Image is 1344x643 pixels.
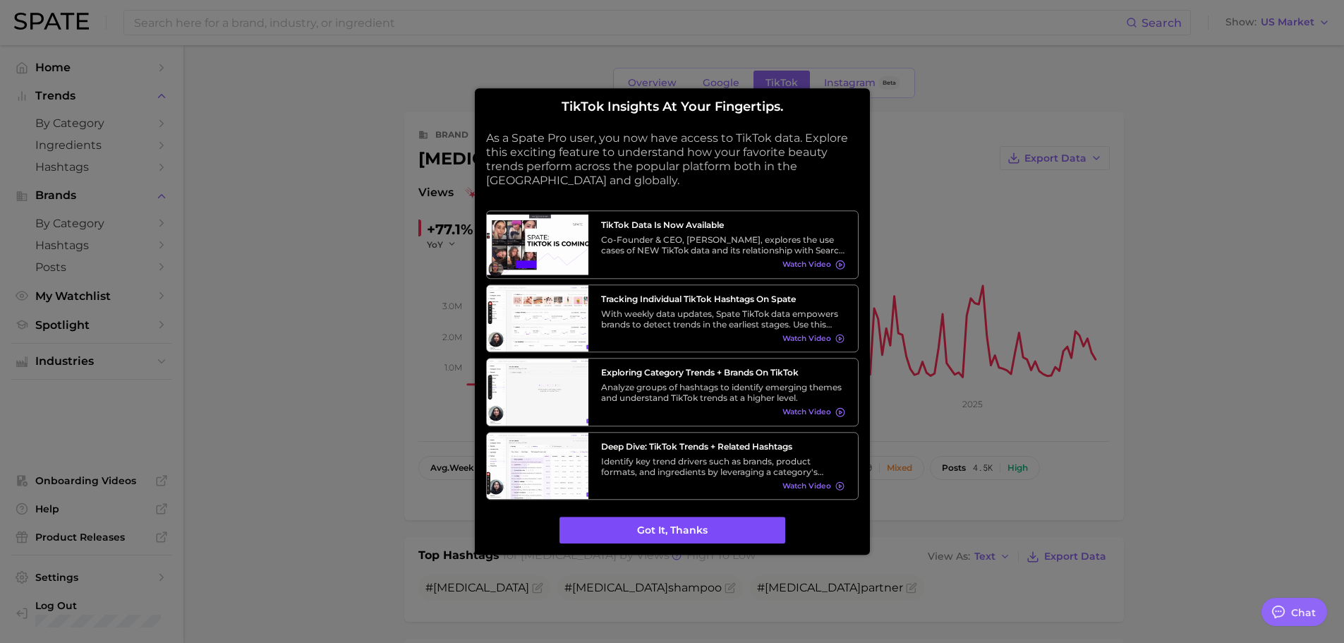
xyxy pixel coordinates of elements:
h3: Exploring Category Trends + Brands on TikTok [601,367,845,378]
div: Co-Founder & CEO, [PERSON_NAME], explores the use cases of NEW TikTok data and its relationship w... [601,234,845,256]
div: With weekly data updates, Spate TikTok data empowers brands to detect trends in the earliest stag... [601,308,845,330]
button: Got it, thanks [559,517,785,544]
div: Identify key trend drivers such as brands, product formats, and ingredients by leveraging a categ... [601,456,845,477]
span: Watch Video [782,481,831,491]
h3: Tracking Individual TikTok Hashtags on Spate [601,294,845,304]
span: Watch Video [782,260,831,270]
a: TikTok data is now availableCo-Founder & CEO, [PERSON_NAME], explores the use cases of NEW TikTok... [486,210,859,279]
h3: TikTok data is now available [601,220,845,230]
a: Exploring Category Trends + Brands on TikTokAnalyze groups of hashtags to identify emerging theme... [486,358,859,426]
h3: Deep Dive: TikTok Trends + Related Hashtags [601,441,845,452]
span: Watch Video [782,408,831,417]
a: Deep Dive: TikTok Trends + Related HashtagsIdentify key trend drivers such as brands, product for... [486,432,859,500]
div: Analyze groups of hashtags to identify emerging themes and understand TikTok trends at a higher l... [601,382,845,403]
h2: TikTok insights at your fingertips. [486,100,859,115]
a: Tracking Individual TikTok Hashtags on SpateWith weekly data updates, Spate TikTok data empowers ... [486,284,859,353]
p: As a Spate Pro user, you now have access to TikTok data. Explore this exciting feature to underst... [486,131,859,188]
span: Watch Video [782,334,831,343]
